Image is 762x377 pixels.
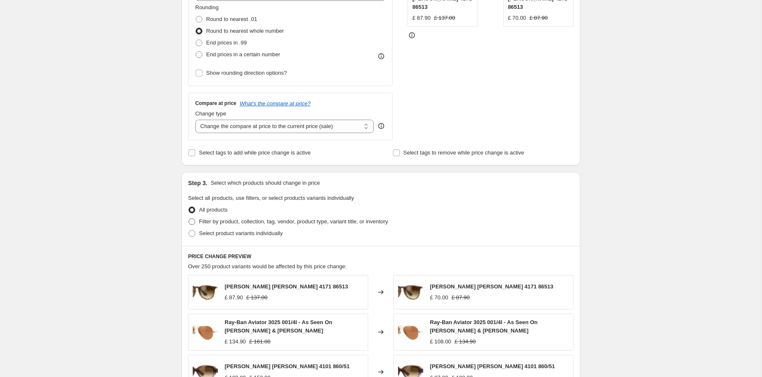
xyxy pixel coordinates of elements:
img: ray-ban-erika-4171-86513-hd-1_80x.jpg [193,280,218,305]
span: £ 137.00 [434,15,456,21]
span: Ray-Ban Aviator 3025 001/4I - As Seen On [PERSON_NAME] & [PERSON_NAME] [225,319,333,334]
span: £ 70.00 [508,15,526,21]
span: Select tags to remove while price change is active [403,149,524,156]
span: Show rounding direction options? [206,70,287,76]
span: Ray-Ban Aviator 3025 001/4I - As Seen On [PERSON_NAME] & [PERSON_NAME] [430,319,538,334]
h3: Compare at price [195,100,236,107]
img: Ray-Ban-RB3025-0014I-ld-1_80x.jpg [193,319,218,345]
span: Select all products, use filters, or select products variants individually [188,195,354,201]
span: [PERSON_NAME] [PERSON_NAME] 4171 86513 [430,283,553,290]
span: Over 250 product variants would be affected by this price change: [188,263,347,270]
span: End prices in .99 [206,39,247,46]
span: [PERSON_NAME] [PERSON_NAME] 4101 860/51 [430,363,555,369]
span: [PERSON_NAME] [PERSON_NAME] 4101 860/51 [225,363,350,369]
span: £ 137.00 [246,294,267,301]
span: All products [199,207,228,213]
span: £ 87.90 [412,15,430,21]
span: £ 87.90 [529,15,547,21]
div: help [377,122,385,130]
span: Filter by product, collection, tag, vendor, product type, variant title, or inventory [199,218,388,225]
span: Round to nearest .01 [206,16,257,22]
span: £ 70.00 [430,294,448,301]
span: Rounding [195,4,219,10]
button: What's the compare at price? [240,100,311,107]
span: Select product variants individually [199,230,283,236]
span: £ 161.00 [249,338,271,345]
span: Round to nearest whole number [206,28,284,34]
img: Ray-Ban-RB3025-0014I-ld-1_80x.jpg [398,319,423,345]
span: End prices in a certain number [206,51,280,58]
span: Select tags to add while price change is active [199,149,311,156]
span: Change type [195,110,226,117]
span: £ 134.90 [455,338,476,345]
span: £ 134.90 [225,338,246,345]
h2: Step 3. [188,179,207,187]
h6: PRICE CHANGE PREVIEW [188,253,573,260]
span: £ 108.00 [430,338,451,345]
p: Select which products should change in price [211,179,320,187]
span: £ 87.90 [225,294,243,301]
span: £ 87.90 [451,294,469,301]
span: [PERSON_NAME] [PERSON_NAME] 4171 86513 [225,283,348,290]
img: ray-ban-erika-4171-86513-hd-1_80x.jpg [398,280,423,305]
